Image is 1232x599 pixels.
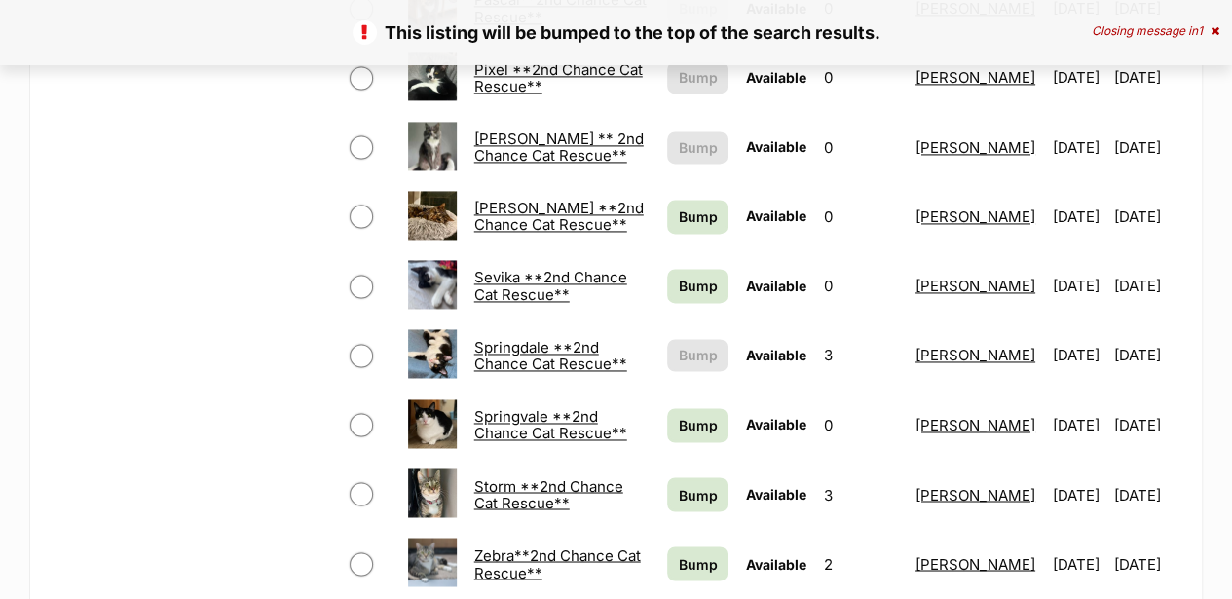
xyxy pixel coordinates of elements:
[1114,530,1180,597] td: [DATE]
[915,68,1035,87] a: [PERSON_NAME]
[1045,44,1112,111] td: [DATE]
[408,468,457,517] img: Storm **2nd Chance Cat Rescue**
[474,407,627,442] a: Springvale **2nd Chance Cat Rescue**
[815,392,905,459] td: 0
[678,276,717,296] span: Bump
[474,199,644,234] a: [PERSON_NAME] **2nd Chance Cat Rescue**
[1114,114,1180,181] td: [DATE]
[678,67,717,88] span: Bump
[19,19,1213,46] p: This listing will be bumped to the top of the search results.
[745,485,805,502] span: Available
[1198,23,1203,38] span: 1
[1114,321,1180,389] td: [DATE]
[1114,252,1180,319] td: [DATE]
[745,69,805,86] span: Available
[667,61,728,94] button: Bump
[815,114,905,181] td: 0
[474,268,627,303] a: Sevika **2nd Chance Cat Rescue**
[745,347,805,363] span: Available
[474,338,627,373] a: Springdale **2nd Chance Cat Rescue**
[408,191,457,240] img: Sadie **2nd Chance Cat Rescue**
[667,200,728,234] a: Bump
[667,477,728,511] a: Bump
[678,484,717,505] span: Bump
[678,553,717,574] span: Bump
[1092,24,1219,38] div: Closing message in
[815,530,905,597] td: 2
[915,416,1035,434] a: [PERSON_NAME]
[678,415,717,435] span: Bump
[667,131,728,164] button: Bump
[1045,183,1112,250] td: [DATE]
[815,321,905,389] td: 3
[1045,392,1112,459] td: [DATE]
[474,545,641,580] a: Zebra**2nd Chance Cat Rescue**
[915,138,1035,157] a: [PERSON_NAME]
[474,476,623,511] a: Storm **2nd Chance Cat Rescue**
[915,277,1035,295] a: [PERSON_NAME]
[815,183,905,250] td: 0
[1045,461,1112,528] td: [DATE]
[474,130,644,165] a: [PERSON_NAME] ** 2nd Chance Cat Rescue**
[745,278,805,294] span: Available
[474,60,643,95] a: Pixel **2nd Chance Cat Rescue**
[815,461,905,528] td: 3
[408,399,457,448] img: Springvale **2nd Chance Cat Rescue**
[745,207,805,224] span: Available
[1045,530,1112,597] td: [DATE]
[667,408,728,442] a: Bump
[667,339,728,371] button: Bump
[678,137,717,158] span: Bump
[667,269,728,303] a: Bump
[745,416,805,432] span: Available
[1045,321,1112,389] td: [DATE]
[408,329,457,378] img: Springdale **2nd Chance Cat Rescue**
[745,138,805,155] span: Available
[915,485,1035,504] a: [PERSON_NAME]
[815,252,905,319] td: 0
[678,206,717,227] span: Bump
[1114,392,1180,459] td: [DATE]
[1114,183,1180,250] td: [DATE]
[667,546,728,580] a: Bump
[915,554,1035,573] a: [PERSON_NAME]
[408,52,457,100] img: Pixel **2nd Chance Cat Rescue**
[1045,114,1112,181] td: [DATE]
[915,346,1035,364] a: [PERSON_NAME]
[1045,252,1112,319] td: [DATE]
[745,555,805,572] span: Available
[815,44,905,111] td: 0
[915,207,1035,226] a: [PERSON_NAME]
[678,345,717,365] span: Bump
[1114,461,1180,528] td: [DATE]
[1114,44,1180,111] td: [DATE]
